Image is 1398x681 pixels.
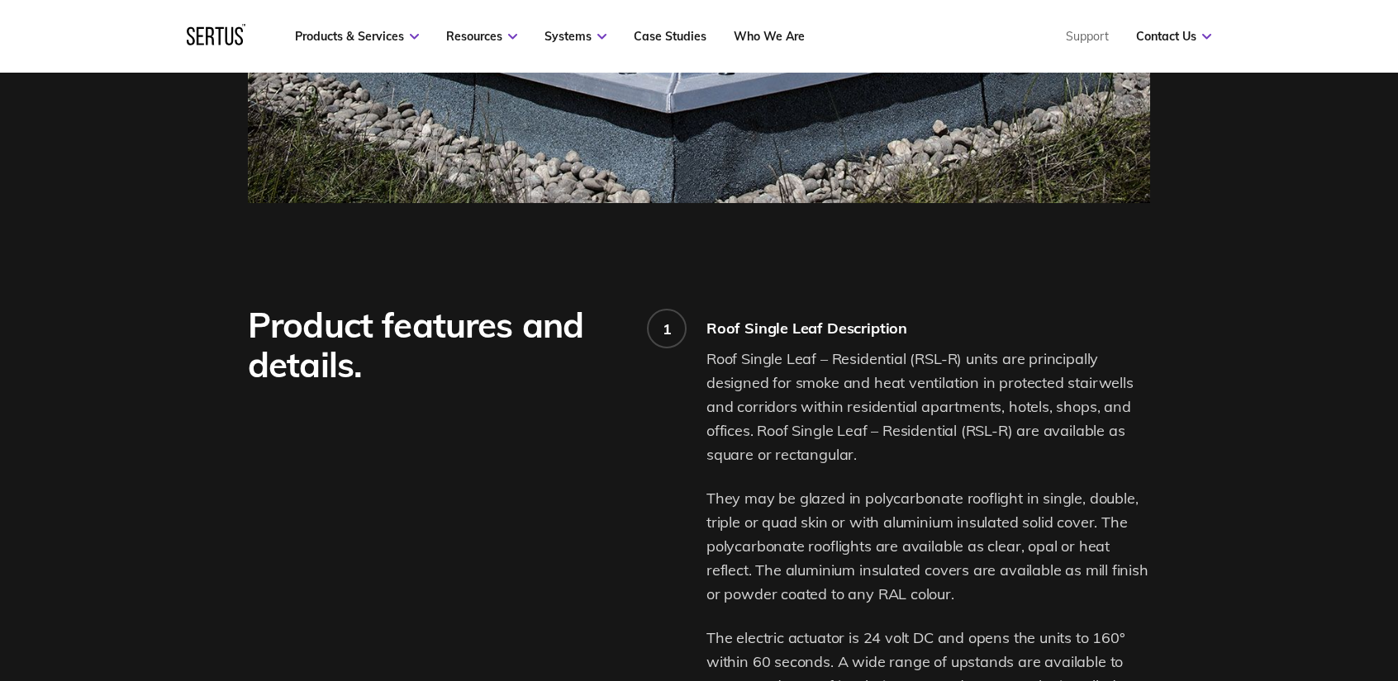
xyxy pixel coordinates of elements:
[295,29,419,44] a: Products & Services
[1136,29,1211,44] a: Contact Us
[1315,602,1398,681] iframe: Chat Widget
[706,319,1150,338] div: Roof Single Leaf Description
[1066,29,1109,44] a: Support
[446,29,517,44] a: Resources
[706,487,1150,606] p: They may be glazed in polycarbonate rooflight in single, double, triple or quad skin or with alum...
[248,305,624,385] div: Product features and details.
[634,29,706,44] a: Case Studies
[544,29,606,44] a: Systems
[706,348,1150,466] p: Roof Single Leaf – Residential (RSL-R) units are principally designed for smoke and heat ventilat...
[734,29,805,44] a: Who We Are
[663,319,672,338] div: 1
